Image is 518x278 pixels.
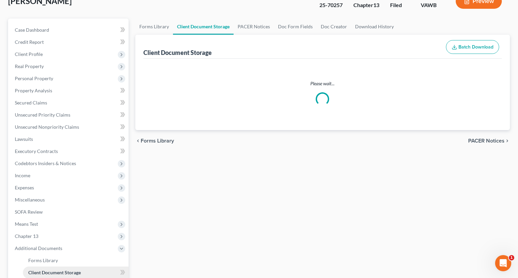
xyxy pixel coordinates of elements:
div: Client Document Storage [143,49,212,57]
span: Expenses [15,185,34,190]
span: Secured Claims [15,100,47,105]
div: VAWB [421,1,445,9]
button: chevron_left Forms Library [135,138,174,144]
p: Please wait... [145,80,500,87]
span: Credit Report [15,39,44,45]
span: PACER Notices [468,138,505,144]
span: 13 [373,2,379,8]
span: Income [15,173,30,178]
button: PACER Notices chevron_right [468,138,510,144]
span: SOFA Review [15,209,43,215]
span: Lawsuits [15,136,33,142]
span: Real Property [15,63,44,69]
span: Client Profile [15,51,43,57]
span: Property Analysis [15,88,52,93]
a: Doc Creator [317,19,351,35]
a: Secured Claims [9,97,129,109]
iframe: Intercom live chat [495,255,511,271]
span: Client Document Storage [28,270,81,275]
span: Executory Contracts [15,148,58,154]
span: Personal Property [15,75,53,81]
a: Forms Library [135,19,173,35]
a: Download History [351,19,398,35]
span: Forms Library [141,138,174,144]
div: Chapter [353,1,379,9]
a: Executory Contracts [9,145,129,157]
span: Codebtors Insiders & Notices [15,160,76,166]
a: Client Document Storage [173,19,234,35]
a: Property Analysis [9,85,129,97]
button: Batch Download [446,40,499,54]
span: Case Dashboard [15,27,49,33]
a: Lawsuits [9,133,129,145]
i: chevron_left [135,138,141,144]
a: SOFA Review [9,206,129,218]
span: 1 [509,255,514,260]
span: Means Test [15,221,38,227]
a: Case Dashboard [9,24,129,36]
span: Chapter 13 [15,233,38,239]
span: Unsecured Priority Claims [15,112,70,118]
a: Doc Form Fields [274,19,317,35]
i: chevron_right [505,138,510,144]
span: Miscellaneous [15,197,45,203]
a: Unsecured Nonpriority Claims [9,121,129,133]
a: PACER Notices [234,19,274,35]
span: Unsecured Nonpriority Claims [15,124,79,130]
a: Unsecured Priority Claims [9,109,129,121]
span: Additional Documents [15,245,62,251]
span: Forms Library [28,257,58,263]
div: 25-70257 [319,1,343,9]
a: Forms Library [23,254,129,267]
div: Filed [390,1,410,9]
a: Credit Report [9,36,129,48]
span: Batch Download [458,44,493,50]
